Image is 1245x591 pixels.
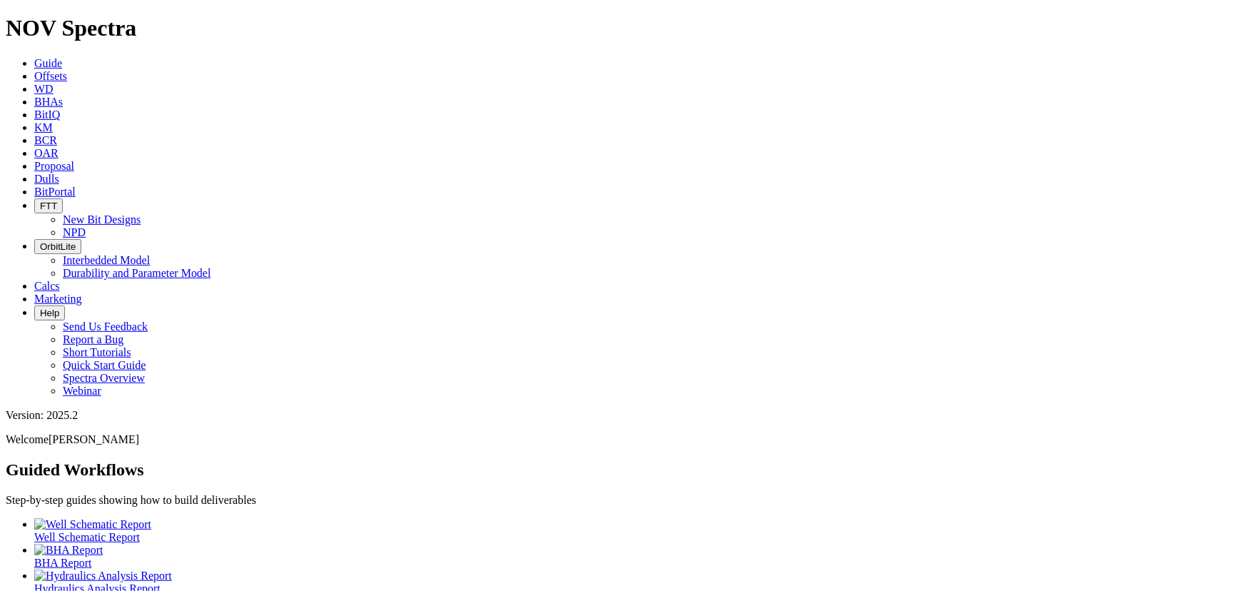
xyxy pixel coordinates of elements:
span: FTT [40,201,57,211]
a: Guide [34,57,62,69]
a: WD [34,83,54,95]
a: KM [34,121,53,133]
a: Marketing [34,293,82,305]
span: [PERSON_NAME] [49,433,139,445]
img: Hydraulics Analysis Report [34,570,172,582]
a: NPD [63,226,86,238]
img: Well Schematic Report [34,518,151,531]
a: Durability and Parameter Model [63,267,211,279]
a: Report a Bug [63,333,123,345]
a: Quick Start Guide [63,359,146,371]
a: Send Us Feedback [63,320,148,333]
a: Calcs [34,280,60,292]
a: Well Schematic Report Well Schematic Report [34,518,1239,543]
a: BitIQ [34,108,60,121]
a: Offsets [34,70,67,82]
a: BHAs [34,96,63,108]
span: Help [40,308,59,318]
button: FTT [34,198,63,213]
a: Dulls [34,173,59,185]
a: Webinar [63,385,101,397]
p: Step-by-step guides showing how to build deliverables [6,494,1239,507]
a: Short Tutorials [63,346,131,358]
div: Version: 2025.2 [6,409,1239,422]
h1: NOV Spectra [6,15,1239,41]
p: Welcome [6,433,1239,446]
button: Help [34,305,65,320]
a: Interbedded Model [63,254,150,266]
a: Proposal [34,160,74,172]
a: BHA Report BHA Report [34,544,1239,569]
h2: Guided Workflows [6,460,1239,480]
span: BHA Report [34,557,91,569]
img: BHA Report [34,544,103,557]
a: BitPortal [34,186,76,198]
a: New Bit Designs [63,213,141,226]
span: OrbitLite [40,241,76,252]
a: Spectra Overview [63,372,145,384]
a: OAR [34,147,59,159]
span: Well Schematic Report [34,531,140,543]
a: BCR [34,134,57,146]
button: OrbitLite [34,239,81,254]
